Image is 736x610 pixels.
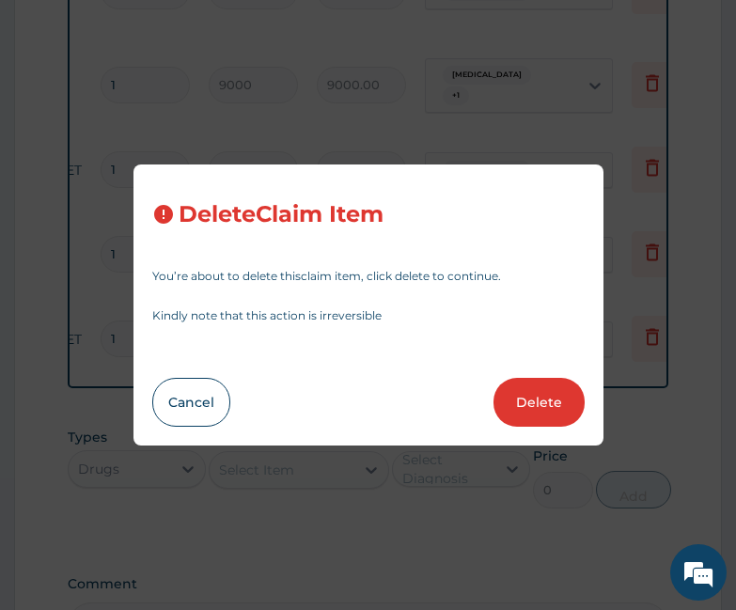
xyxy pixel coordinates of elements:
div: Minimize live chat window [308,9,353,55]
p: You’re about to delete this claim item , click delete to continue. [152,271,585,282]
button: Cancel [152,378,230,427]
div: Chat with us now [98,105,316,130]
button: Delete [493,378,585,427]
img: d_794563401_company_1708531726252_794563401 [35,94,76,141]
h3: Delete Claim Item [179,202,384,227]
p: Kindly note that this action is irreversible [152,310,585,321]
span: We're online! [109,184,259,374]
textarea: Type your message and hit 'Enter' [9,409,358,475]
